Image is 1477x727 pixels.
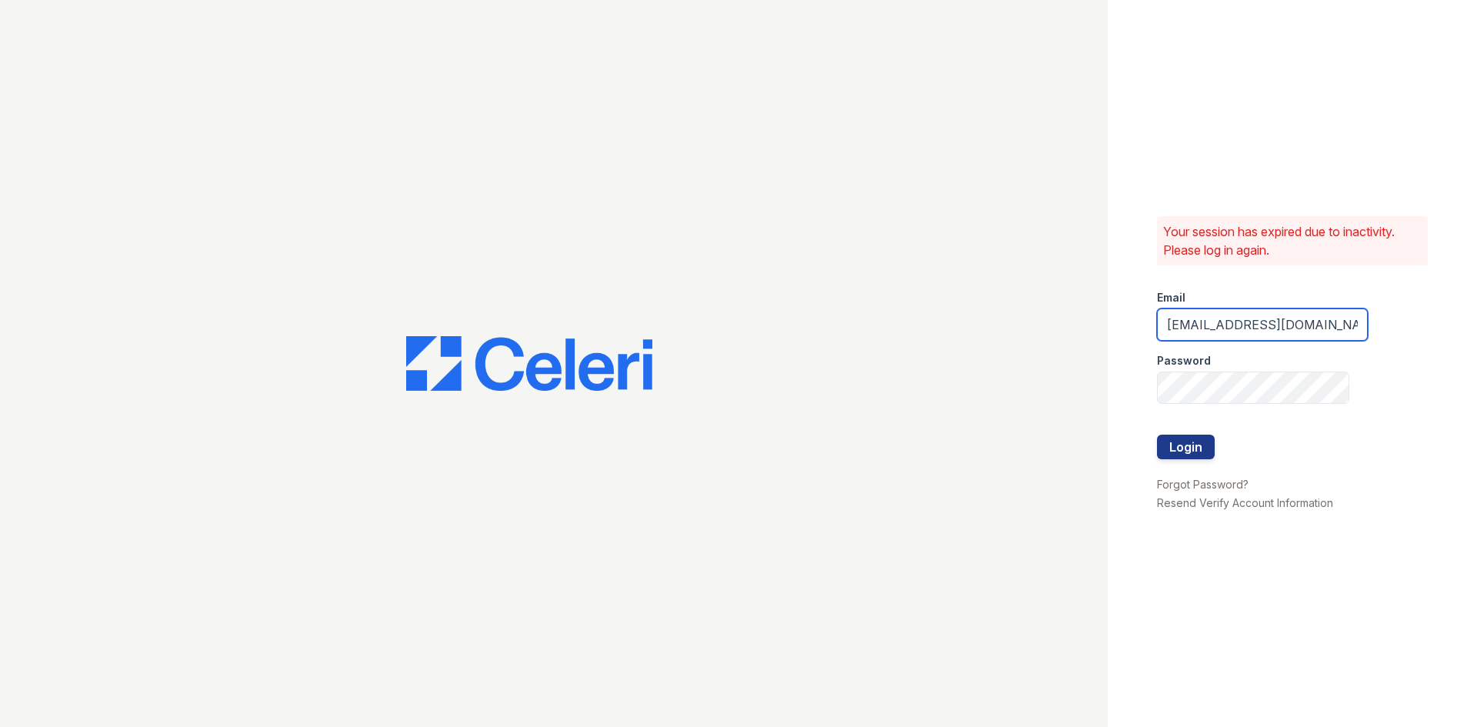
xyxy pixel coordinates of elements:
[1157,290,1185,305] label: Email
[1163,222,1422,259] p: Your session has expired due to inactivity. Please log in again.
[1157,478,1249,491] a: Forgot Password?
[1157,435,1215,459] button: Login
[406,336,652,392] img: CE_Logo_Blue-a8612792a0a2168367f1c8372b55b34899dd931a85d93a1a3d3e32e68fde9ad4.png
[1157,353,1211,369] label: Password
[1157,496,1333,509] a: Resend Verify Account Information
